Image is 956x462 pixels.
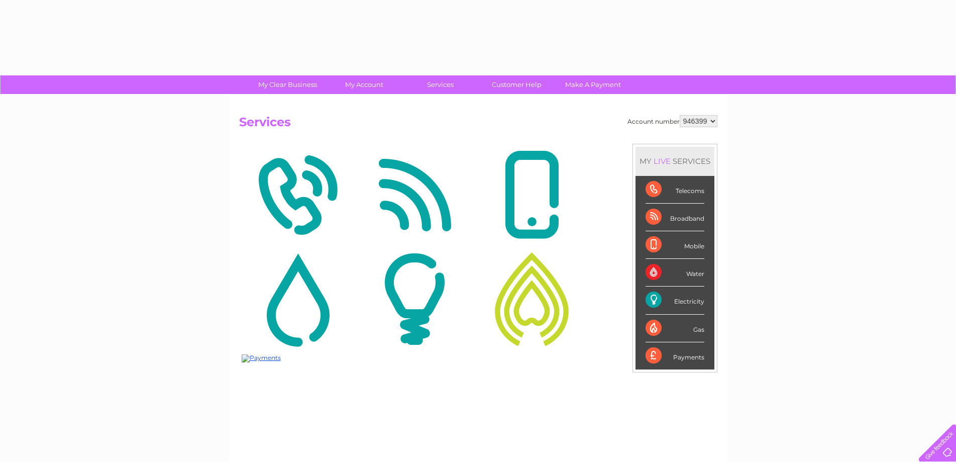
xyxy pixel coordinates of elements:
div: MY SERVICES [635,147,714,175]
img: Gas [476,250,588,348]
img: Water [242,250,354,348]
h2: Services [239,115,717,134]
img: Payments [242,354,281,362]
div: Electricity [646,287,704,314]
a: Make A Payment [552,75,634,94]
div: Broadband [646,204,704,231]
div: LIVE [652,156,673,166]
img: Broadband [359,146,471,244]
img: Mobile [476,146,588,244]
div: Account number [627,115,717,127]
img: Electricity [359,250,471,348]
a: Customer Help [475,75,558,94]
div: Telecoms [646,176,704,204]
a: My Clear Business [246,75,329,94]
img: Telecoms [242,146,354,244]
div: Gas [646,315,704,342]
div: Payments [646,342,704,369]
div: Water [646,259,704,287]
a: Services [399,75,482,94]
div: Mobile [646,231,704,259]
a: My Account [323,75,405,94]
